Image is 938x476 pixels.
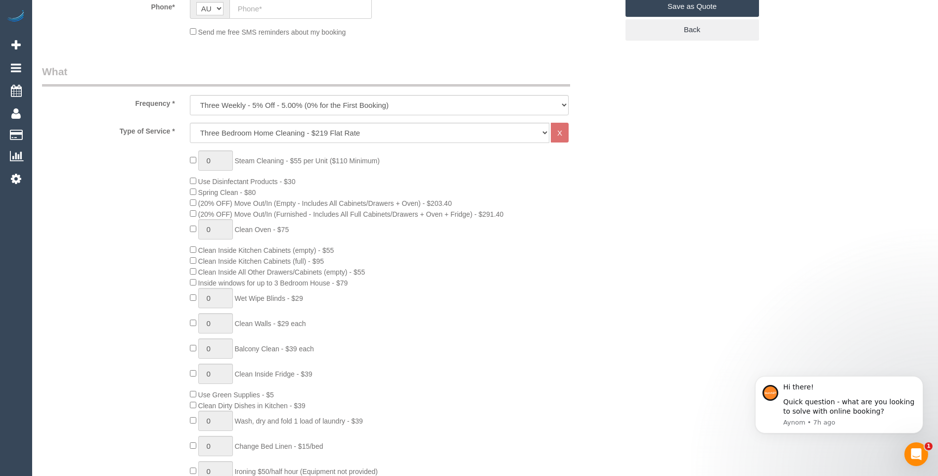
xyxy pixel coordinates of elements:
span: Send me free SMS reminders about my booking [198,28,346,36]
span: Clean Inside All Other Drawers/Cabinets (empty) - $55 [198,268,365,276]
iframe: Intercom notifications message [740,361,938,449]
span: Spring Clean - $80 [198,189,256,196]
iframe: Intercom live chat [904,442,928,466]
span: (20% OFF) Move Out/In (Furnished - Includes All Full Cabinets/Drawers + Oven + Fridge) - $291.40 [198,210,504,218]
img: Automaid Logo [6,10,26,24]
span: Inside windows for up to 3 Bedroom House - $79 [198,279,348,287]
span: (20% OFF) Move Out/In (Empty - Includes All Cabinets/Drawers + Oven) - $203.40 [198,199,452,207]
span: Use Disinfectant Products - $30 [198,178,296,186]
span: Wash, dry and fold 1 load of laundry - $39 [234,417,362,425]
span: Steam Cleaning - $55 per Unit ($110 Minimum) [234,157,379,165]
span: Clean Inside Fridge - $39 [234,370,312,378]
legend: What [42,64,570,87]
span: Clean Walls - $29 each [234,320,306,328]
span: Use Green Supplies - $5 [198,391,274,399]
span: Clean Inside Kitchen Cabinets (empty) - $55 [198,246,334,254]
label: Type of Service * [35,123,182,136]
span: Change Bed Linen - $15/bed [234,442,323,450]
span: Balcony Clean - $39 each [234,345,313,353]
span: Ironing $50/half hour (Equipment not provided) [234,468,378,476]
span: Clean Inside Kitchen Cabinets (full) - $95 [198,257,324,265]
span: Clean Oven - $75 [234,226,289,234]
label: Frequency * [35,95,182,108]
span: Wet Wipe Blinds - $29 [234,294,303,302]
a: Back [625,19,759,40]
span: 1 [925,442,933,450]
span: Clean Dirty Dishes in Kitchen - $39 [198,402,306,410]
